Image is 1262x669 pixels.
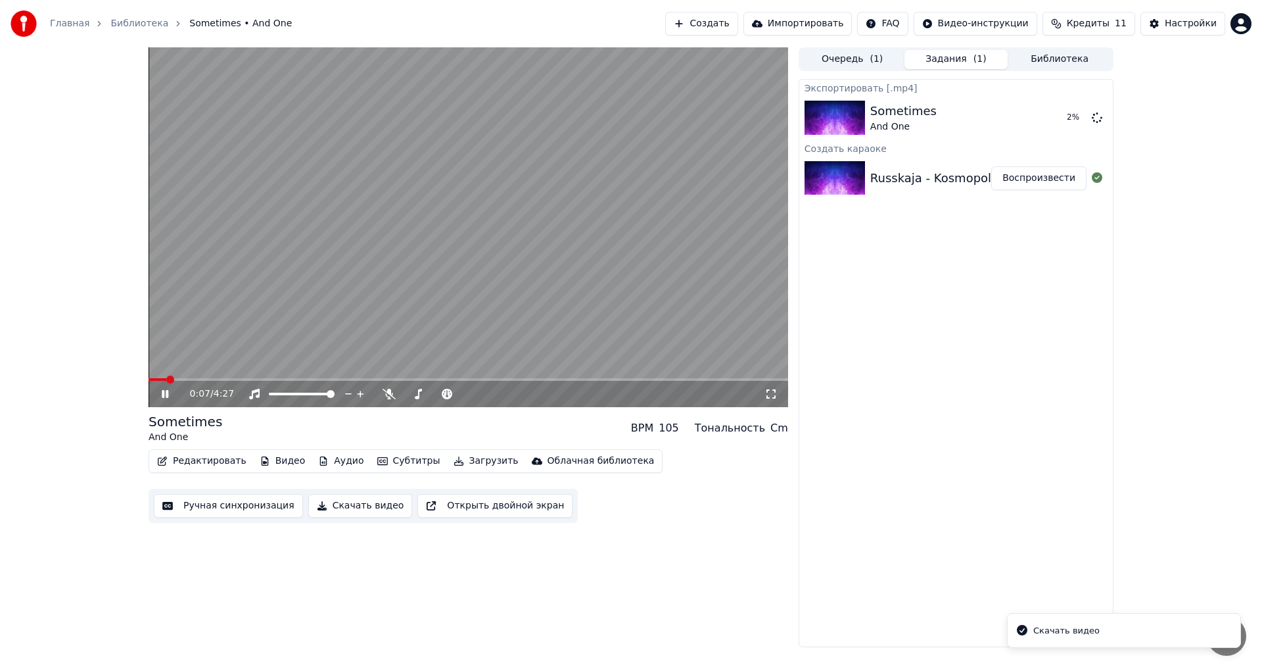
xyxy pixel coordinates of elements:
button: Скачать видео [308,494,413,518]
button: Создать [665,12,737,36]
nav: breadcrumb [50,17,292,30]
div: Тональность [695,420,765,436]
span: 4:27 [214,387,234,401]
div: And One [149,431,222,444]
a: Библиотека [110,17,168,30]
button: Очередь [801,50,904,69]
img: youka [11,11,37,37]
button: Кредиты11 [1042,12,1135,36]
a: Главная [50,17,89,30]
span: 11 [1115,17,1127,30]
button: Задания [904,50,1008,69]
button: Видео [254,452,311,470]
button: Субтитры [372,452,446,470]
button: Воспроизвести [991,166,1087,190]
button: Редактировать [152,452,252,470]
div: Sometimes [149,412,222,431]
button: Открыть двойной экран [417,494,573,518]
span: Sometimes • And One [189,17,292,30]
button: FAQ [857,12,908,36]
div: Скачать видео [1033,624,1100,637]
div: 2 % [1067,112,1087,123]
button: Аудио [313,452,369,470]
div: Экспортировать [.mp4] [799,80,1113,95]
span: Кредиты [1067,17,1110,30]
button: Видео-инструкции [914,12,1037,36]
div: Настройки [1165,17,1217,30]
div: And One [870,120,937,134]
div: BPM [631,420,653,436]
div: Создать караоке [799,140,1113,156]
div: Облачная библиотека [548,455,655,468]
button: Настройки [1140,12,1225,36]
div: Russkaja - Kosmopolit [870,169,999,187]
span: ( 1 ) [870,53,883,66]
button: Библиотека [1008,50,1111,69]
div: Sometimes [870,102,937,120]
span: 0:07 [190,387,210,401]
button: Импортировать [743,12,853,36]
div: 105 [659,420,679,436]
button: Загрузить [448,452,524,470]
span: ( 1 ) [973,53,987,66]
button: Ручная синхронизация [154,494,303,518]
div: / [190,387,222,401]
div: Cm [770,420,788,436]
